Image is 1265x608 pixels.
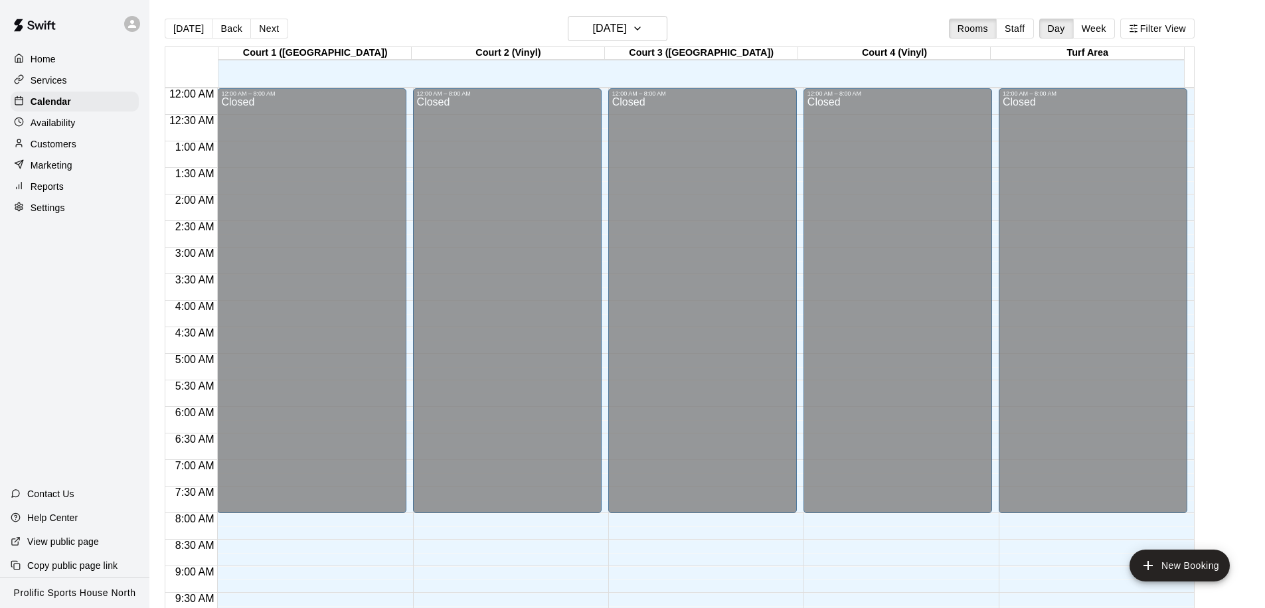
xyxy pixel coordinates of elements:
button: Staff [996,19,1034,38]
div: 12:00 AM – 8:00 AM [807,90,988,97]
p: Help Center [27,511,78,524]
a: Home [11,49,139,69]
div: Closed [417,97,598,518]
span: 9:00 AM [172,566,218,577]
p: Settings [31,201,65,214]
span: 4:30 AM [172,327,218,339]
button: [DATE] [165,19,212,38]
div: 12:00 AM – 8:00 AM: Closed [803,88,992,513]
p: Home [31,52,56,66]
a: Marketing [11,155,139,175]
button: Day [1039,19,1074,38]
button: Back [212,19,251,38]
div: Court 1 ([GEOGRAPHIC_DATA]) [218,47,412,60]
a: Reports [11,177,139,196]
span: 7:30 AM [172,487,218,498]
span: 6:00 AM [172,407,218,418]
button: add [1130,550,1230,581]
div: Closed [1003,97,1183,518]
span: 5:30 AM [172,380,218,392]
p: View public page [27,535,99,548]
a: Customers [11,134,139,154]
span: 2:00 AM [172,194,218,206]
p: Customers [31,137,76,151]
div: Court 4 (Vinyl) [798,47,991,60]
span: 8:00 AM [172,513,218,524]
button: Filter View [1120,19,1195,38]
span: 1:30 AM [172,168,218,179]
span: 12:00 AM [166,88,218,100]
div: Closed [221,97,402,518]
button: Next [250,19,288,38]
div: 12:00 AM – 8:00 AM: Closed [608,88,797,513]
div: Court 2 (Vinyl) [412,47,605,60]
p: Availability [31,116,76,129]
span: 4:00 AM [172,301,218,312]
h6: [DATE] [593,19,627,38]
div: Court 3 ([GEOGRAPHIC_DATA]) [605,47,798,60]
a: Calendar [11,92,139,112]
a: Services [11,70,139,90]
div: Closed [612,97,793,518]
span: 3:30 AM [172,274,218,285]
span: 6:30 AM [172,433,218,445]
div: 12:00 AM – 8:00 AM: Closed [999,88,1187,513]
p: Calendar [31,95,71,108]
div: Turf Area [991,47,1184,60]
span: 12:30 AM [166,115,218,126]
span: 5:00 AM [172,354,218,365]
p: Contact Us [27,487,74,500]
p: Services [31,74,67,87]
div: 12:00 AM – 8:00 AM [1003,90,1183,97]
span: 3:00 AM [172,248,218,259]
span: 2:30 AM [172,221,218,232]
p: Copy public page link [27,559,118,572]
div: Closed [807,97,988,518]
div: 12:00 AM – 8:00 AM: Closed [217,88,406,513]
a: Availability [11,113,139,133]
span: 1:00 AM [172,141,218,153]
div: 12:00 AM – 8:00 AM [612,90,793,97]
button: [DATE] [568,16,667,41]
button: Rooms [949,19,997,38]
p: Reports [31,180,64,193]
span: 7:00 AM [172,460,218,471]
div: 12:00 AM – 8:00 AM [221,90,402,97]
button: Week [1073,19,1115,38]
p: Prolific Sports House North [14,586,136,600]
div: 12:00 AM – 8:00 AM [417,90,598,97]
span: 9:30 AM [172,593,218,604]
div: 12:00 AM – 8:00 AM: Closed [413,88,602,513]
a: Settings [11,198,139,218]
p: Marketing [31,159,72,172]
span: 8:30 AM [172,540,218,551]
